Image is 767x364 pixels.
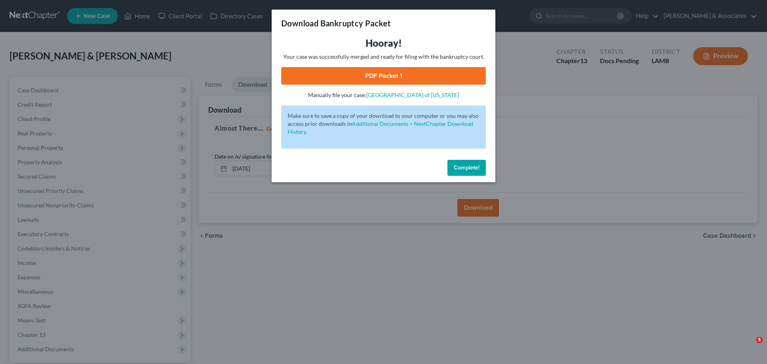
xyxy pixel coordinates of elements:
[281,37,486,50] h3: Hooray!
[454,164,479,171] span: Complete!
[281,91,486,99] p: Manually file your case:
[366,91,459,98] a: [GEOGRAPHIC_DATA] of [US_STATE]
[756,337,763,343] span: 5
[740,337,759,356] iframe: Intercom live chat
[281,18,391,29] h3: Download Bankruptcy Packet
[288,112,479,136] p: Make sure to save a copy of your download to your computer or you may also access prior downloads in
[288,120,473,135] a: Additional Documents > NextChapter Download History.
[281,53,486,61] p: Your case was successfully merged and ready for filing with the bankruptcy court.
[281,67,486,85] a: PDF Packet 1
[447,160,486,176] button: Complete!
